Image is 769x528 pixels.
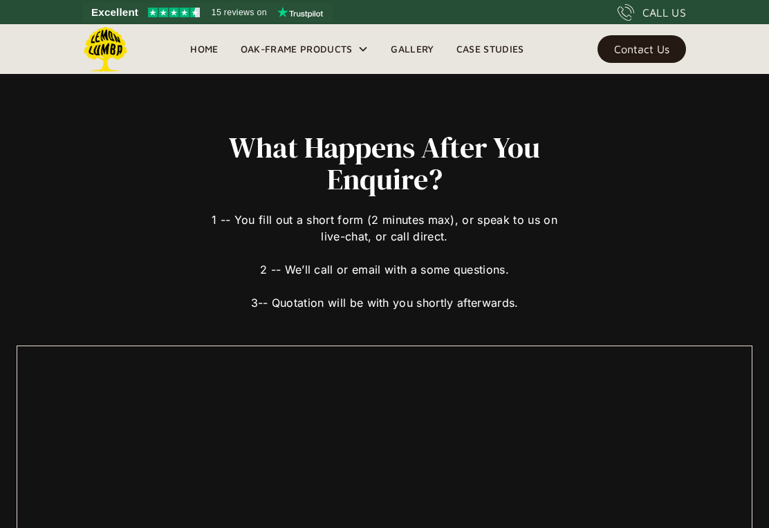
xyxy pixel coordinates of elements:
a: Home [179,39,229,59]
a: CALL US [618,4,686,21]
div: Contact Us [614,44,669,54]
div: 1 -- You fill out a short form (2 minutes max), or speak to us on live-chat, or call direct. 2 --... [206,195,563,311]
a: Case Studies [445,39,535,59]
a: See Lemon Lumba reviews on Trustpilot [83,3,333,22]
div: CALL US [642,4,686,21]
img: Trustpilot 4.5 stars [148,8,200,17]
span: Excellent [91,4,138,21]
a: Contact Us [597,35,686,63]
h2: What Happens After You Enquire? [206,131,563,195]
div: Oak-Frame Products [241,41,353,57]
span: 15 reviews on [212,4,267,21]
div: Oak-Frame Products [230,24,380,74]
a: Gallery [380,39,445,59]
img: Trustpilot logo [277,7,323,18]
